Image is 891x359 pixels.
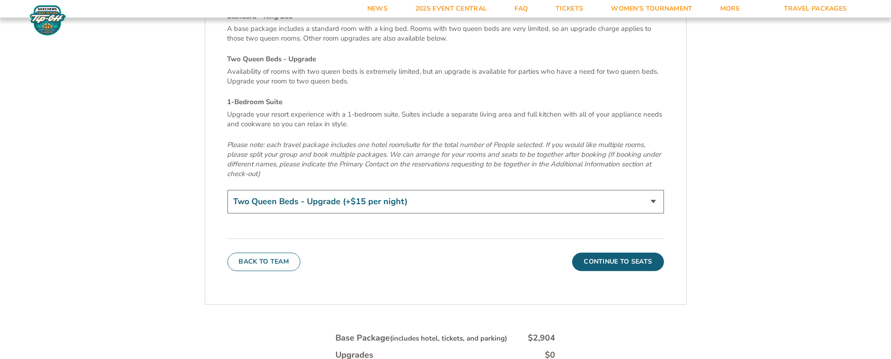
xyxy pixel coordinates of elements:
button: Back To Team [227,253,301,271]
div: Base Package [336,332,508,344]
div: $2,904 [528,332,556,344]
h4: 1-Bedroom Suite [227,97,664,107]
small: (includes hotel, tickets, and parking) [390,334,508,343]
button: Continue To Seats [572,253,664,271]
h4: Two Queen Beds - Upgrade [227,54,664,64]
p: A base package includes a standard room with a king bed. Rooms with two queen beds are very limit... [227,24,664,43]
p: Availability of rooms with two queen beds is extremely limited, but an upgrade is available for p... [227,67,664,86]
img: Fort Myers Tip-Off [28,5,68,36]
p: Upgrade your resort experience with a 1-bedroom suite. Suites include a separate living area and ... [227,110,664,129]
em: Please note: each travel package includes one hotel room/suite for the total number of People sel... [227,140,661,178]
